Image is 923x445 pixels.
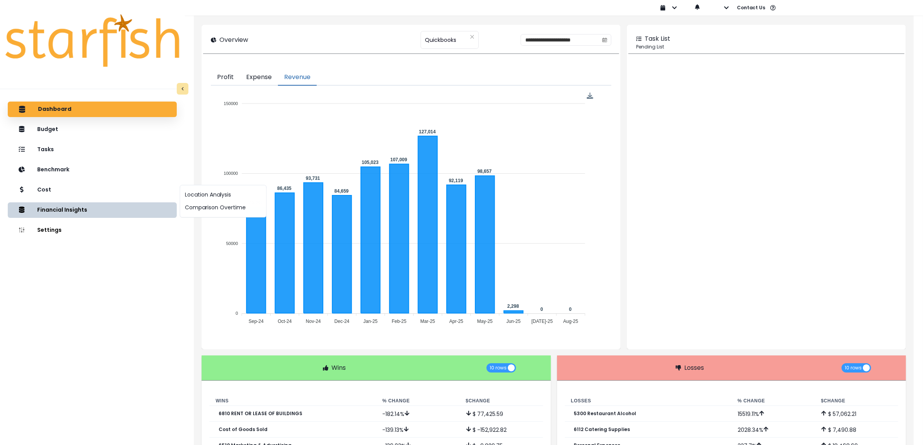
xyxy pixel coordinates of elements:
button: Expense [240,69,278,86]
button: Revenue [278,69,317,86]
p: Losses [684,363,704,373]
p: Cost of Goods Sold [219,427,267,432]
p: Budget [37,126,58,133]
span: 10 rows [845,363,862,373]
p: Benchmark [37,166,69,173]
svg: close [470,34,474,39]
tspan: 150000 [224,101,238,106]
th: $ Change [460,396,543,406]
p: Tasks [37,146,54,153]
td: -182.14 % [376,406,459,422]
p: 6112 Catering Supplies [574,427,630,432]
button: Financial Insights [8,202,177,218]
div: Menu [587,93,593,99]
p: Dashboard [38,106,71,113]
tspan: Aug-25 [564,319,579,324]
tspan: Mar-25 [421,319,435,324]
p: Pending List [636,43,897,50]
tspan: Apr-25 [450,319,464,324]
p: Wins [331,363,346,373]
tspan: Nov-24 [306,319,321,324]
button: Location Analysis [180,188,266,201]
tspan: Jan-25 [364,319,378,324]
td: $ 7,490.88 [815,422,898,438]
tspan: Jun-25 [507,319,521,324]
p: Cost [37,186,51,193]
button: Dashboard [8,102,177,117]
tspan: 100000 [224,171,238,176]
svg: calendar [602,37,607,43]
button: Settings [8,222,177,238]
td: $ -152,922.82 [460,422,543,438]
tspan: Dec-24 [335,319,350,324]
td: 15519.11 % [731,406,815,422]
tspan: 0 [236,311,238,316]
th: Losses [565,396,731,406]
tspan: Oct-24 [278,319,292,324]
td: -139.13 % [376,422,459,438]
td: $ 57,062.21 [815,406,898,422]
button: Comparison Overtime [180,201,266,214]
p: Overview [219,35,248,45]
th: Wins [209,396,376,406]
td: 2028.34 % [731,422,815,438]
td: $ 77,425.59 [460,406,543,422]
th: % Change [731,396,815,406]
tspan: Sep-24 [249,319,264,324]
tspan: 50000 [226,241,238,246]
p: 5300 Restaurant Alcohol [574,411,637,416]
button: Tasks [8,142,177,157]
th: % Change [376,396,459,406]
p: Task List [645,34,670,43]
button: Profit [211,69,240,86]
span: Quickbooks [425,32,456,48]
button: Budget [8,122,177,137]
th: $ Change [815,396,898,406]
img: Download Revenue [587,93,593,99]
button: Benchmark [8,162,177,178]
span: 10 rows [490,363,507,373]
tspan: Feb-25 [392,319,407,324]
tspan: [DATE]-25 [532,319,553,324]
tspan: May-25 [477,319,493,324]
p: 6810 RENT OR LEASE OF BUILDINGS [219,411,302,416]
button: Clear [470,33,474,41]
button: Cost [8,182,177,198]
